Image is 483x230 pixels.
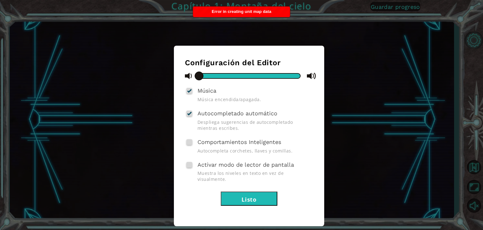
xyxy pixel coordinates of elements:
[212,9,271,14] span: Error in creating unit map data
[197,161,294,168] span: Activar modo de lector de pantalla
[185,58,313,67] h3: Configuración del Editor
[221,192,277,206] button: Listo
[197,170,313,182] span: Muestra los niveles en texto en vez de visualmente.
[197,96,313,102] span: Música encendida/apagada.
[197,139,281,145] span: Comportamientos Inteligentes
[197,148,313,154] span: Autocompleta corchetes, llaves y comillas.
[197,110,277,117] span: Autocompletado automático
[197,119,313,131] span: Despliega sugerencias de autocompletado mientras escribes.
[197,87,216,94] span: Música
